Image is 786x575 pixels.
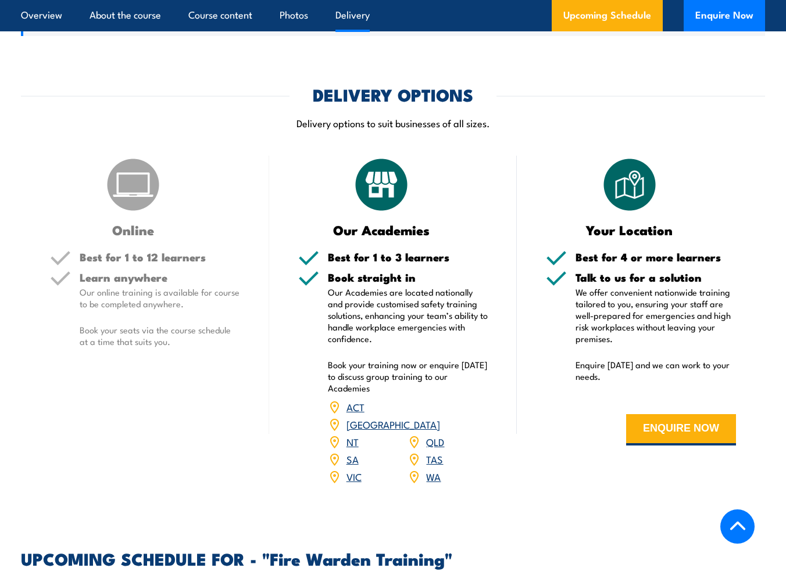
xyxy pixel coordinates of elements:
[328,251,488,263] h5: Best for 1 to 3 learners
[80,251,240,263] h5: Best for 1 to 12 learners
[328,286,488,344] p: Our Academies are located nationally and provide customised safety training solutions, enhancing ...
[328,272,488,283] h5: Book straight in
[346,417,440,431] a: [GEOGRAPHIC_DATA]
[346,434,359,448] a: NT
[328,359,488,394] p: Book your training now or enquire [DATE] to discuss group training to our Academies
[80,286,240,310] p: Our online training is available for course to be completed anywhere.
[21,116,765,130] p: Delivery options to suit businesses of all sizes.
[313,87,473,102] h2: DELIVERY OPTIONS
[576,359,736,382] p: Enquire [DATE] and we can work to your needs.
[21,551,765,566] h2: UPCOMING SCHEDULE FOR - "Fire Warden Training"
[426,434,444,448] a: QLD
[346,452,359,466] a: SA
[626,414,736,445] button: ENQUIRE NOW
[576,272,736,283] h5: Talk to us for a solution
[426,469,441,483] a: WA
[426,452,443,466] a: TAS
[546,223,713,236] h3: Your Location
[576,251,736,263] h5: Best for 4 or more learners
[346,469,362,483] a: VIC
[80,324,240,347] p: Book your seats via the course schedule at a time that suits you.
[50,223,217,236] h3: Online
[346,400,365,414] a: ACT
[298,223,465,236] h3: Our Academies
[576,286,736,344] p: We offer convenient nationwide training tailored to you, ensuring your staff are well-prepared fo...
[80,272,240,283] h5: Learn anywhere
